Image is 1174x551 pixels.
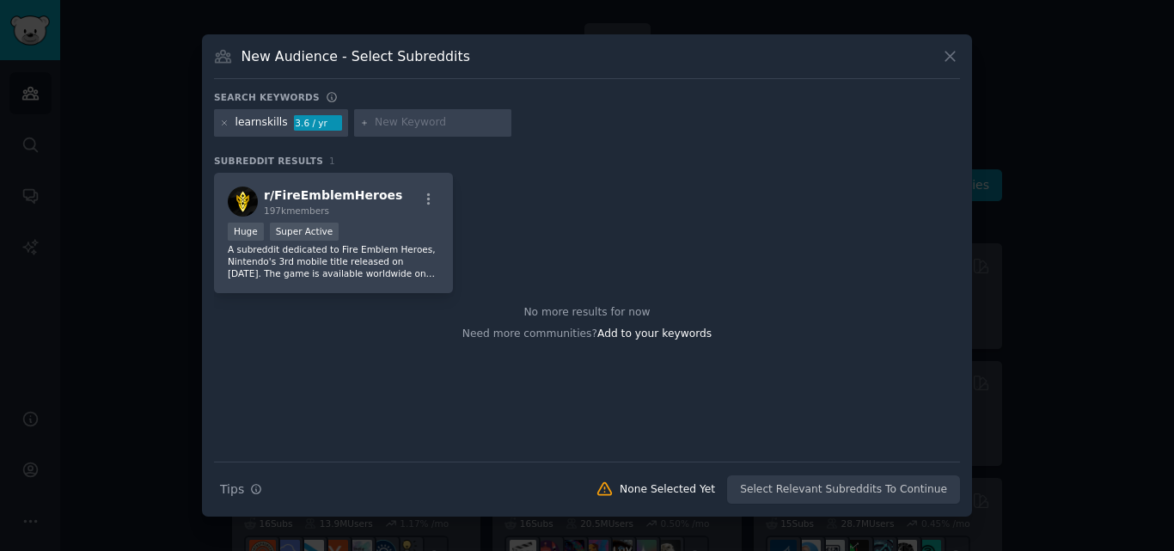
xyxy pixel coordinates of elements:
span: Tips [220,481,244,499]
h3: Search keywords [214,91,320,103]
div: Huge [228,223,264,241]
div: Super Active [270,223,339,241]
span: 1 [329,156,335,166]
div: None Selected Yet [620,482,715,498]
span: r/ FireEmblemHeroes [264,188,402,202]
button: Tips [214,474,268,505]
div: learnskills [235,115,288,131]
input: New Keyword [375,115,505,131]
p: A subreddit dedicated to Fire Emblem Heroes, Nintendo's 3rd mobile title released on [DATE]. The ... [228,243,439,279]
span: Add to your keywords [597,328,712,340]
span: Subreddit Results [214,155,323,167]
div: No more results for now [214,305,960,321]
h3: New Audience - Select Subreddits [242,47,470,65]
img: FireEmblemHeroes [228,187,258,217]
span: 197k members [264,205,329,216]
div: Need more communities? [214,321,960,342]
div: 3.6 / yr [294,115,342,131]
